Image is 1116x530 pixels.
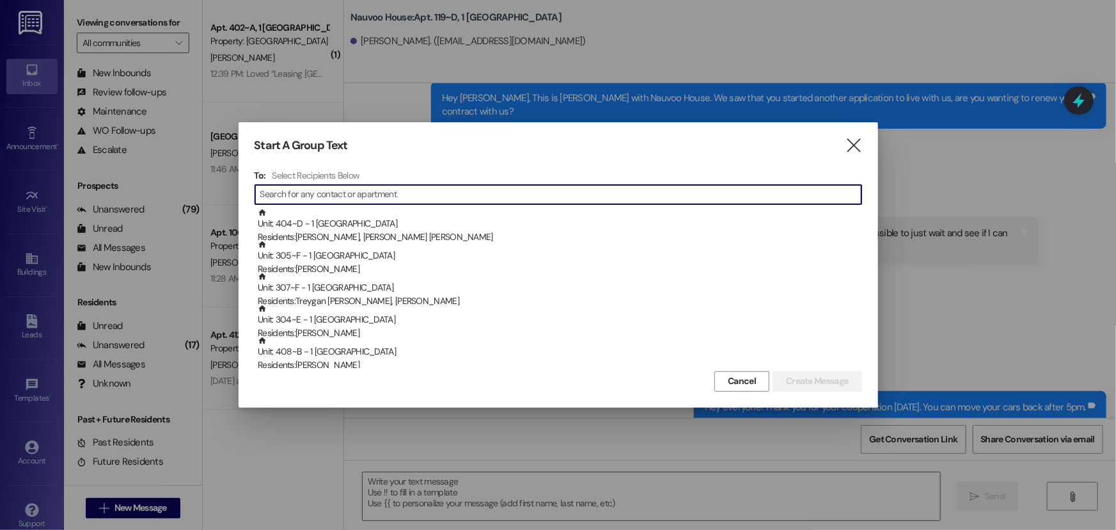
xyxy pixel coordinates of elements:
div: Unit: 305~F - 1 [GEOGRAPHIC_DATA]Residents:[PERSON_NAME] [255,240,862,272]
h3: To: [255,170,266,181]
div: Unit: 305~F - 1 [GEOGRAPHIC_DATA] [258,240,862,277]
h4: Select Recipients Below [272,170,359,181]
div: Unit: 408~B - 1 [GEOGRAPHIC_DATA] [258,336,862,373]
div: Residents: [PERSON_NAME], [PERSON_NAME] [PERSON_NAME] [258,230,862,244]
button: Cancel [714,371,769,392]
input: Search for any contact or apartment [260,186,861,204]
div: Unit: 304~E - 1 [GEOGRAPHIC_DATA]Residents:[PERSON_NAME] [255,304,862,336]
div: Unit: 307~F - 1 [GEOGRAPHIC_DATA] [258,272,862,309]
div: Residents: [PERSON_NAME] [258,358,862,372]
div: Residents: [PERSON_NAME] [258,262,862,276]
div: Unit: 307~F - 1 [GEOGRAPHIC_DATA]Residents:Treygan [PERSON_NAME], [PERSON_NAME] [255,272,862,304]
div: Unit: 404~D - 1 [GEOGRAPHIC_DATA]Residents:[PERSON_NAME], [PERSON_NAME] [PERSON_NAME] [255,208,862,240]
div: Unit: 404~D - 1 [GEOGRAPHIC_DATA] [258,208,862,245]
div: Residents: Treygan [PERSON_NAME], [PERSON_NAME] [258,294,862,308]
button: Create Message [773,371,861,392]
div: Residents: [PERSON_NAME] [258,326,862,340]
h3: Start A Group Text [255,138,348,153]
div: Unit: 408~B - 1 [GEOGRAPHIC_DATA]Residents:[PERSON_NAME] [255,336,862,368]
div: Unit: 304~E - 1 [GEOGRAPHIC_DATA] [258,304,862,341]
span: Create Message [786,374,848,388]
span: Cancel [728,374,756,388]
i:  [845,139,862,152]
